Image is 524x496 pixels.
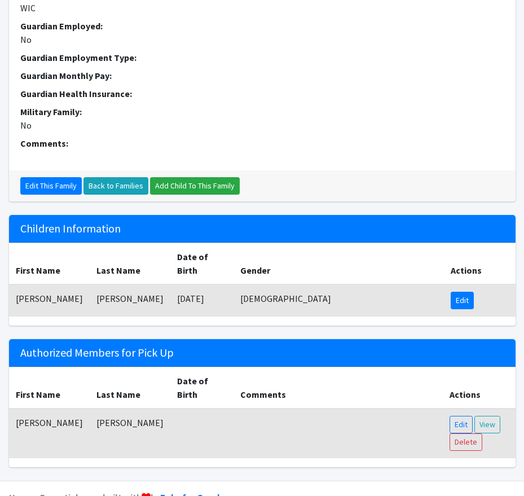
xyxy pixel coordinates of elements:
dt: Guardian Health Insurance: [20,87,504,100]
dt: Guardian Employed: [20,19,504,33]
th: Date of Birth [170,243,234,285]
dt: Guardian Monthly Pay: [20,69,504,82]
th: Actions [444,243,516,285]
td: [PERSON_NAME] [90,284,170,317]
dd: No [20,118,504,132]
td: [PERSON_NAME] [9,284,90,317]
th: First Name [9,243,90,285]
th: Last Name [90,243,170,285]
a: Back to Families [83,177,148,195]
dd: WIC [20,1,504,15]
a: Delete [450,433,482,451]
h5: Children Information [9,215,516,243]
h5: Authorized Members for Pick Up [9,339,516,367]
a: Edit This Family [20,177,82,195]
dt: Military Family: [20,105,504,118]
th: First Name [9,367,90,409]
a: Edit [450,416,473,433]
th: Comments [234,367,442,409]
dt: Guardian Employment Type: [20,51,504,64]
th: Last Name [90,367,170,409]
dt: Comments: [20,137,504,150]
td: [PERSON_NAME] [9,409,90,458]
td: [DATE] [170,284,234,317]
dd: No [20,33,504,46]
td: [PERSON_NAME] [90,409,170,458]
th: Date of Birth [170,367,234,409]
th: Actions [443,367,516,409]
a: Edit [451,292,474,309]
td: [DEMOGRAPHIC_DATA] [234,284,444,317]
a: View [474,416,500,433]
th: Gender [234,243,444,285]
a: Add Child To This Family [150,177,240,195]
